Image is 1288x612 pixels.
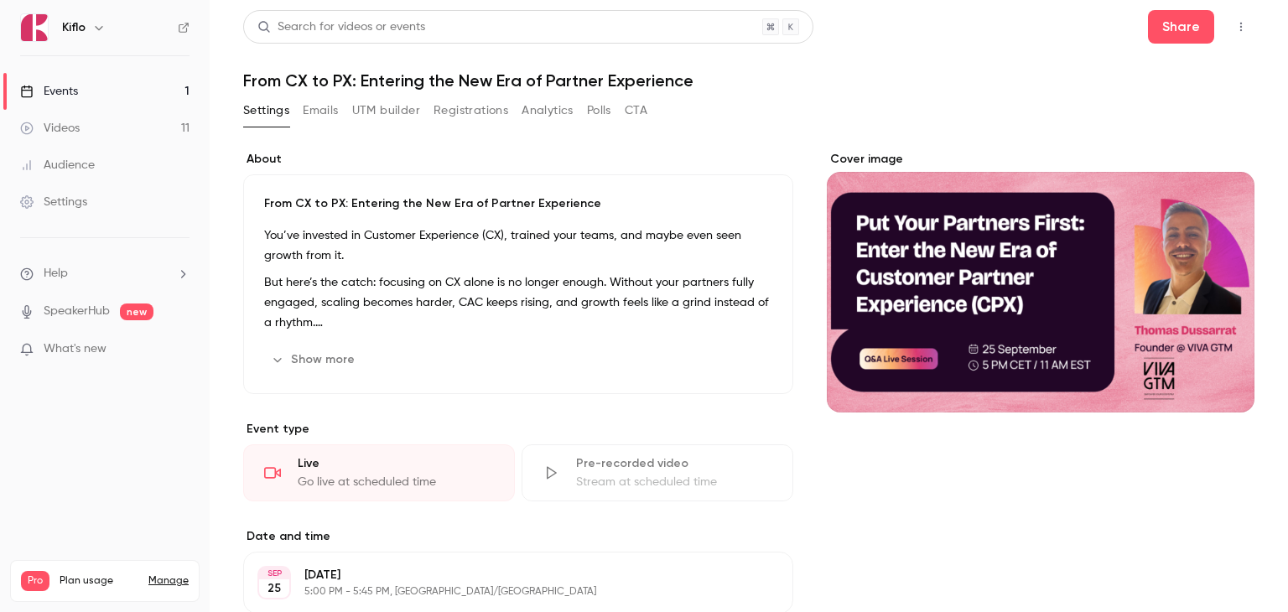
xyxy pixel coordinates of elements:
span: Plan usage [60,574,138,588]
div: Pre-recorded videoStream at scheduled time [522,444,793,501]
button: Registrations [434,97,508,124]
label: Date and time [243,528,793,545]
li: help-dropdown-opener [20,265,190,283]
p: From CX to PX: Entering the New Era of Partner Experience [264,195,772,212]
span: Help [44,265,68,283]
span: Pro [21,571,49,591]
button: Emails [303,97,338,124]
div: Stream at scheduled time [576,474,772,490]
button: UTM builder [352,97,420,124]
span: What's new [44,340,106,358]
label: About [243,151,793,168]
section: Cover image [827,151,1254,412]
p: 5:00 PM - 5:45 PM, [GEOGRAPHIC_DATA]/[GEOGRAPHIC_DATA] [304,585,704,599]
div: Search for videos or events [257,18,425,36]
p: Event type [243,421,793,438]
p: [DATE] [304,567,704,583]
a: Manage [148,574,189,588]
p: You’ve invested in Customer Experience (CX), trained your teams, and maybe even seen growth from it. [264,226,772,266]
p: 25 [267,580,281,597]
div: Events [20,83,78,100]
button: Settings [243,97,289,124]
div: Live [298,455,494,472]
h6: Kiflo [62,19,86,36]
a: SpeakerHub [44,303,110,320]
div: Settings [20,194,87,210]
div: Go live at scheduled time [298,474,494,490]
button: Share [1148,10,1214,44]
div: Audience [20,157,95,174]
div: SEP [259,568,289,579]
img: Kiflo [21,14,48,41]
h1: From CX to PX: Entering the New Era of Partner Experience [243,70,1254,91]
div: Pre-recorded video [576,455,772,472]
label: Cover image [827,151,1254,168]
button: Analytics [522,97,574,124]
p: But here’s the catch: focusing on CX alone is no longer enough. Without your partners fully engag... [264,272,772,333]
button: Polls [587,97,611,124]
div: LiveGo live at scheduled time [243,444,515,501]
div: Videos [20,120,80,137]
iframe: Noticeable Trigger [169,342,190,357]
button: CTA [625,97,647,124]
button: Show more [264,346,365,373]
span: new [120,303,153,320]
